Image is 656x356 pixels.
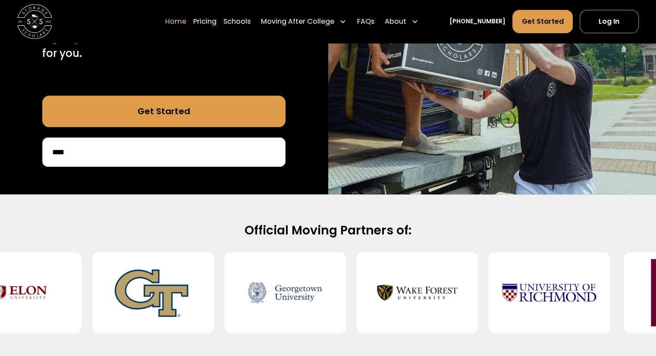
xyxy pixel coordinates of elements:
img: Georgetown University [238,259,332,326]
a: FAQs [357,9,374,34]
div: Moving After College [261,16,334,27]
a: Schools [223,9,251,34]
a: Pricing [193,9,217,34]
div: About [381,9,422,34]
a: [PHONE_NUMBER] [449,17,505,26]
div: About [385,16,406,27]
img: Georgia Tech [106,259,200,326]
div: Moving After College [257,9,350,34]
img: Storage Scholars main logo [17,4,52,39]
a: Get Started [42,96,286,127]
a: Get Started [512,10,572,33]
p: Sign up in 5 minutes and we'll handle the rest for you. [42,30,286,61]
img: University of Richmond [502,259,596,326]
a: Log In [580,10,639,33]
img: Wake Forest University [370,259,464,326]
a: Home [165,9,186,34]
h2: Official Moving Partners of: [50,222,606,238]
a: home [17,4,52,39]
